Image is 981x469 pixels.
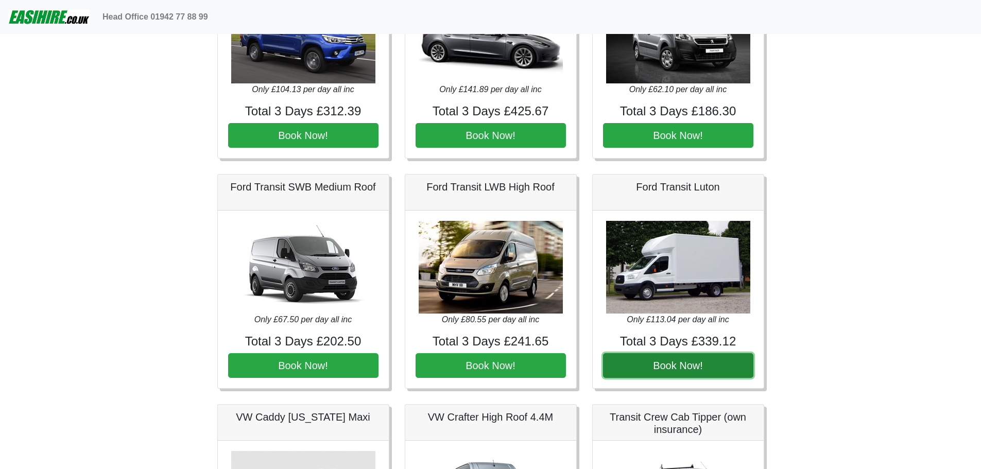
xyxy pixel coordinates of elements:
a: Head Office 01942 77 88 99 [98,7,212,27]
img: Ford Transit SWB Medium Roof [231,221,375,314]
i: Only £62.10 per day all inc [629,85,727,94]
h5: VW Caddy [US_STATE] Maxi [228,411,378,423]
button: Book Now! [603,123,753,148]
b: Head Office 01942 77 88 99 [102,12,208,21]
h5: Ford Transit SWB Medium Roof [228,181,378,193]
button: Book Now! [228,123,378,148]
h5: VW Crafter High Roof 4.4M [416,411,566,423]
h5: Transit Crew Cab Tipper (own insurance) [603,411,753,436]
i: Only £104.13 per day all inc [252,85,354,94]
img: Ford Transit Luton [606,221,750,314]
button: Book Now! [603,353,753,378]
i: Only £80.55 per day all inc [442,315,539,324]
h5: Ford Transit Luton [603,181,753,193]
img: easihire_logo_small.png [8,7,90,27]
h4: Total 3 Days £202.50 [228,334,378,349]
i: Only £113.04 per day all inc [627,315,729,324]
button: Book Now! [228,353,378,378]
h4: Total 3 Days £425.67 [416,104,566,119]
i: Only £67.50 per day all inc [254,315,352,324]
button: Book Now! [416,353,566,378]
i: Only £141.89 per day all inc [439,85,541,94]
button: Book Now! [416,123,566,148]
h4: Total 3 Days £186.30 [603,104,753,119]
h4: Total 3 Days £241.65 [416,334,566,349]
h4: Total 3 Days £339.12 [603,334,753,349]
h5: Ford Transit LWB High Roof [416,181,566,193]
h4: Total 3 Days £312.39 [228,104,378,119]
img: Ford Transit LWB High Roof [419,221,563,314]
